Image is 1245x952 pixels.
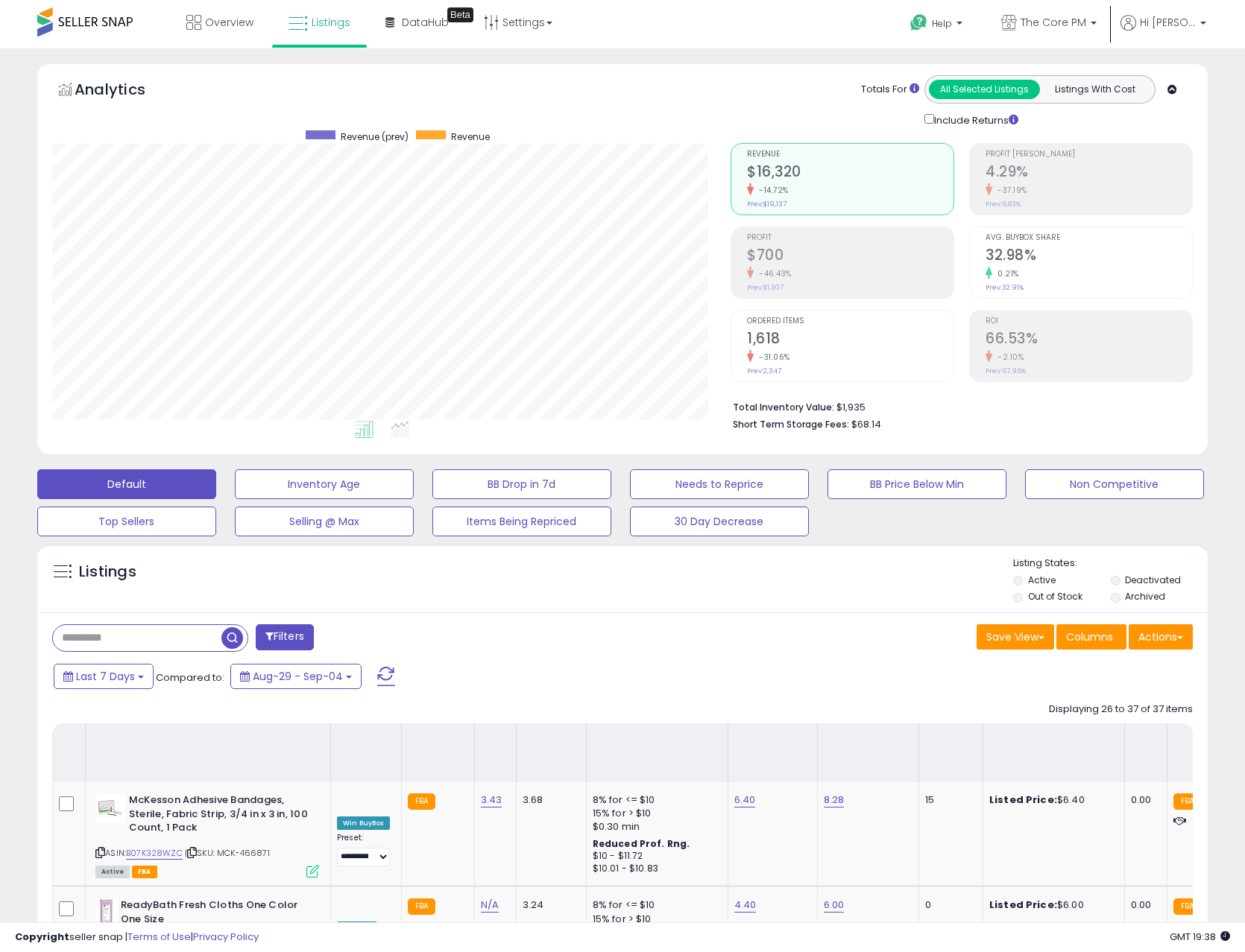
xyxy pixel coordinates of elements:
[1049,702,1193,717] div: Displaying 26 to 37 of 37 items
[913,111,1036,128] div: Include Returns
[824,793,845,807] a: 8.28
[733,418,849,431] b: Short Term Storage Fees:
[256,624,314,650] button: Filters
[747,330,954,350] h2: 1,618
[992,268,1019,279] small: 0.21%
[992,185,1027,196] small: -37.19%
[37,469,216,499] button: Default
[523,793,575,807] div: 3.68
[986,366,1026,375] small: Prev: 67.96%
[127,930,191,944] a: Terms of Use
[734,793,756,807] a: 6.40
[851,417,881,431] span: $68.14
[630,507,809,536] button: 30 Day Decrease
[754,268,792,279] small: -46.43%
[1120,15,1206,48] a: Hi [PERSON_NAME]
[593,913,716,926] div: 15% for > $10
[95,793,319,876] div: ASIN:
[126,847,183,860] a: B07K328WZC
[1021,15,1086,30] span: The Core PM
[15,930,259,945] div: seller snap | |
[402,15,449,30] span: DataHub
[747,283,784,292] small: Prev: $1,307
[432,507,611,536] button: Items Being Repriced
[156,670,224,685] span: Compared to:
[747,150,954,159] span: Revenue
[593,898,716,912] div: 8% for <= $10
[129,793,310,839] b: McKesson Adhesive Bandages, Sterile, Fabric Strip, 3/4 in x 3 in, 100 Count, 1 Pack
[989,898,1113,912] div: $6.00
[1125,574,1181,586] label: Deactivated
[977,624,1054,650] button: Save View
[828,469,1006,499] button: BB Price Below Min
[451,130,490,143] span: Revenue
[1025,469,1204,499] button: Non Competitive
[95,898,117,928] img: 419Q2GEJ4KL._SL40_.jpg
[253,669,343,684] span: Aug-29 - Sep-04
[95,866,130,878] span: All listings currently available for purchase on Amazon
[193,930,259,944] a: Privacy Policy
[989,898,1057,912] b: Listed Price:
[1125,590,1165,603] label: Archived
[932,17,952,30] span: Help
[408,898,435,915] small: FBA
[747,247,954,267] h2: $700
[337,921,377,935] div: Low. FBA
[481,898,499,913] a: N/A
[1129,624,1193,650] button: Actions
[734,898,757,913] a: 4.40
[205,15,253,30] span: Overview
[235,507,414,536] button: Selling @ Max
[432,469,611,499] button: BB Drop in 7d
[95,793,125,823] img: 31A4y4wsV3L._SL40_.jpg
[593,793,716,807] div: 8% for <= $10
[76,669,135,684] span: Last 7 Days
[986,163,1192,183] h2: 4.29%
[1039,80,1150,99] button: Listings With Cost
[898,2,977,48] a: Help
[481,793,502,807] a: 3.43
[747,163,954,183] h2: $16,320
[754,185,789,196] small: -14.72%
[986,150,1192,159] span: Profit [PERSON_NAME]
[593,850,716,863] div: $10 - $11.72
[861,83,919,97] div: Totals For
[989,793,1113,807] div: $6.40
[132,866,157,878] span: FBA
[121,898,302,930] b: ReadyBath Fresh Cloths One Color One Size
[593,820,716,834] div: $0.30 min
[1056,624,1126,650] button: Columns
[986,200,1021,209] small: Prev: 6.83%
[910,13,928,32] i: Get Help
[986,317,1192,326] span: ROI
[1173,898,1201,915] small: FBA
[747,366,781,375] small: Prev: 2,347
[593,807,716,820] div: 15% for > $10
[593,837,690,850] b: Reduced Prof. Rng.
[986,283,1024,292] small: Prev: 32.91%
[929,80,1040,99] button: All Selected Listings
[986,330,1192,350] h2: 66.53%
[1140,15,1196,30] span: Hi [PERSON_NAME]
[1131,898,1156,912] div: 0.00
[230,664,362,689] button: Aug-29 - Sep-04
[54,664,154,689] button: Last 7 Days
[1170,930,1230,944] span: 2025-09-12 19:38 GMT
[185,847,270,859] span: | SKU: MCK-466871
[447,7,473,22] div: Tooltip anchor
[79,562,136,583] h5: Listings
[747,234,954,242] span: Profit
[989,793,1057,807] b: Listed Price:
[337,833,390,866] div: Preset:
[408,793,435,810] small: FBA
[925,793,971,807] div: 15
[341,130,409,143] span: Revenue (prev)
[1131,793,1156,807] div: 0.00
[992,352,1024,363] small: -2.10%
[235,469,414,499] button: Inventory Age
[1028,590,1082,603] label: Out of Stock
[986,247,1192,267] h2: 32.98%
[75,79,174,104] h5: Analytics
[312,15,350,30] span: Listings
[1028,574,1056,586] label: Active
